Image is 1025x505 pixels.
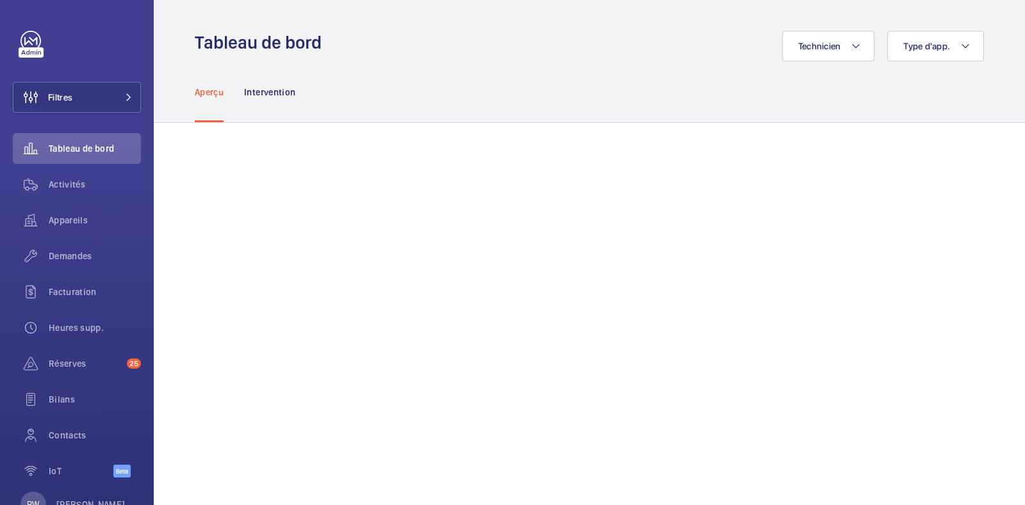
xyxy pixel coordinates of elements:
[49,393,141,406] span: Bilans
[49,178,141,191] span: Activités
[113,465,131,477] span: Beta
[49,465,113,477] span: IoT
[782,31,875,61] button: Technicien
[13,82,141,113] button: Filtres
[48,91,72,104] span: Filtres
[49,321,141,334] span: Heures supp.
[195,31,329,54] h1: Tableau de bord
[49,429,141,442] span: Contacts
[903,41,950,51] span: Type d'app.
[127,358,141,369] span: 25
[49,250,141,262] span: Demandes
[887,31,984,61] button: Type d'app.
[244,86,295,99] p: Intervention
[195,86,224,99] p: Aperçu
[49,357,122,370] span: Réserves
[798,41,841,51] span: Technicien
[49,285,141,298] span: Facturation
[49,142,141,155] span: Tableau de bord
[49,214,141,227] span: Appareils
